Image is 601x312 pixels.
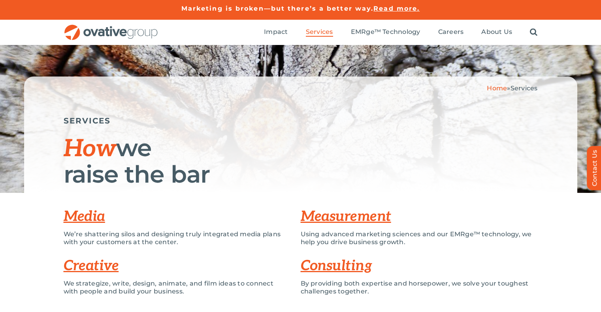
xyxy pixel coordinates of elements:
a: Impact [264,28,288,37]
p: By providing both expertise and horsepower, we solve your toughest challenges together. [301,280,538,295]
a: Search [530,28,537,37]
a: Creative [64,257,119,275]
h5: SERVICES [64,116,538,125]
span: Services [306,28,333,36]
span: Careers [438,28,464,36]
a: Marketing is broken—but there’s a better way. [181,5,374,12]
a: Services [306,28,333,37]
p: Using advanced marketing sciences and our EMRge™ technology, we help you drive business growth. [301,230,538,246]
a: Measurement [301,208,391,225]
a: About Us [481,28,512,37]
a: Media [64,208,105,225]
span: About Us [481,28,512,36]
h1: we raise the bar [64,135,538,187]
span: Services [511,84,538,92]
span: EMRge™ Technology [351,28,420,36]
a: OG_Full_horizontal_RGB [64,24,158,31]
span: How [64,135,116,163]
a: Home [487,84,507,92]
span: Impact [264,28,288,36]
nav: Menu [264,20,537,45]
p: We’re shattering silos and designing truly integrated media plans with your customers at the center. [64,230,289,246]
p: We strategize, write, design, animate, and film ideas to connect with people and build your busin... [64,280,289,295]
a: EMRge™ Technology [351,28,420,37]
a: Read more. [373,5,420,12]
span: » [487,84,537,92]
a: Careers [438,28,464,37]
a: Consulting [301,257,372,275]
